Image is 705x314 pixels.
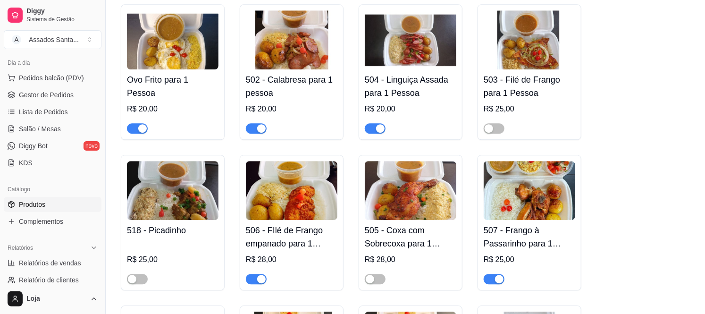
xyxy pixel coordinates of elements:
span: Lista de Pedidos [19,107,68,117]
h4: 502 - Calabresa para 1 pessoa [246,73,337,100]
div: Catálogo [4,182,101,197]
div: R$ 25,00 [127,254,218,265]
a: DiggySistema de Gestão [4,4,101,26]
span: Relatório de clientes [19,275,79,285]
div: R$ 28,00 [246,254,337,265]
h4: 505 - Coxa com Sobrecoxa para 1 Pessoa [365,224,456,250]
div: R$ 25,00 [484,254,575,265]
a: Gestor de Pedidos [4,87,101,102]
img: product-image [127,161,218,220]
a: Relatório de clientes [4,272,101,288]
span: Pedidos balcão (PDV) [19,73,84,83]
div: R$ 20,00 [246,103,337,115]
span: A [12,35,21,44]
div: R$ 20,00 [127,103,218,115]
span: Loja [26,295,86,303]
span: Complementos [19,217,63,226]
button: Loja [4,288,101,310]
span: Diggy [26,7,98,16]
div: Dia a dia [4,55,101,70]
h4: 506 - FIlé de Frango empanado para 1 Pessoa [246,224,337,250]
span: Diggy Bot [19,141,48,151]
img: product-image [484,161,575,220]
div: Assados Santa ... [29,35,79,44]
a: Diggy Botnovo [4,138,101,153]
h4: 503 - Filé de Frango para 1 Pessoa [484,73,575,100]
a: KDS [4,155,101,170]
span: Produtos [19,200,45,209]
h4: 504 - Linguiça Assada para 1 Pessoa [365,73,456,100]
span: Relatórios [8,244,33,252]
a: Produtos [4,197,101,212]
span: Gestor de Pedidos [19,90,74,100]
h4: 507 - Frango à Passarinho para 1 Pessoa [484,224,575,250]
span: Salão / Mesas [19,124,61,134]
span: KDS [19,158,33,168]
a: Salão / Mesas [4,121,101,136]
img: product-image [246,161,337,220]
a: Complementos [4,214,101,229]
img: product-image [365,161,456,220]
div: R$ 20,00 [365,103,456,115]
a: Relatórios de vendas [4,255,101,271]
img: product-image [127,10,218,69]
button: Select a team [4,30,101,49]
h4: Ovo Frito para 1 Pessoa [127,73,218,100]
img: product-image [246,10,337,69]
span: Sistema de Gestão [26,16,98,23]
a: Lista de Pedidos [4,104,101,119]
img: product-image [365,10,456,69]
img: product-image [484,10,575,69]
h4: 518 - Picadinho [127,224,218,237]
button: Pedidos balcão (PDV) [4,70,101,85]
span: Relatórios de vendas [19,258,81,268]
div: R$ 25,00 [484,103,575,115]
div: R$ 28,00 [365,254,456,265]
